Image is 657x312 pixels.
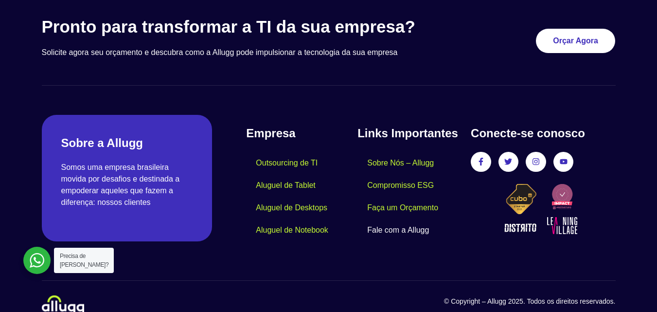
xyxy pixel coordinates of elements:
a: Fale com a Allugg [357,219,439,241]
a: Aluguel de Notebook [246,219,338,241]
a: Aluguel de Tablet [246,174,325,197]
span: Orçar Agora [553,37,598,45]
div: Widget de chat [608,265,657,312]
p: © Copyright – Allugg 2025. Todos os direitos reservados. [329,296,616,307]
a: Faça um Orçamento [357,197,448,219]
h4: Empresa [246,125,357,142]
span: Precisa de [PERSON_NAME]? [60,253,108,268]
h4: Conecte-se conosco [471,125,615,142]
p: Solicite agora seu orçamento e descubra como a Allugg pode impulsionar a tecnologia da sua empresa [42,47,461,58]
a: Orçar Agora [536,29,615,53]
a: Sobre Nós – Allugg [357,152,444,174]
h2: Sobre a Allugg [61,134,193,152]
p: Somos uma empresa brasileira movida por desafios e destinada a empoderar aqueles que fazem a dife... [61,162,193,208]
a: Aluguel de Desktops [246,197,337,219]
nav: Menu [246,152,357,241]
a: Compromisso ESG [357,174,444,197]
h4: Links Importantes [357,125,461,142]
a: Outsourcing de TI [246,152,327,174]
iframe: Chat Widget [608,265,657,312]
h3: Pronto para transformar a TI da sua empresa? [42,17,461,37]
nav: Menu [357,152,461,241]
